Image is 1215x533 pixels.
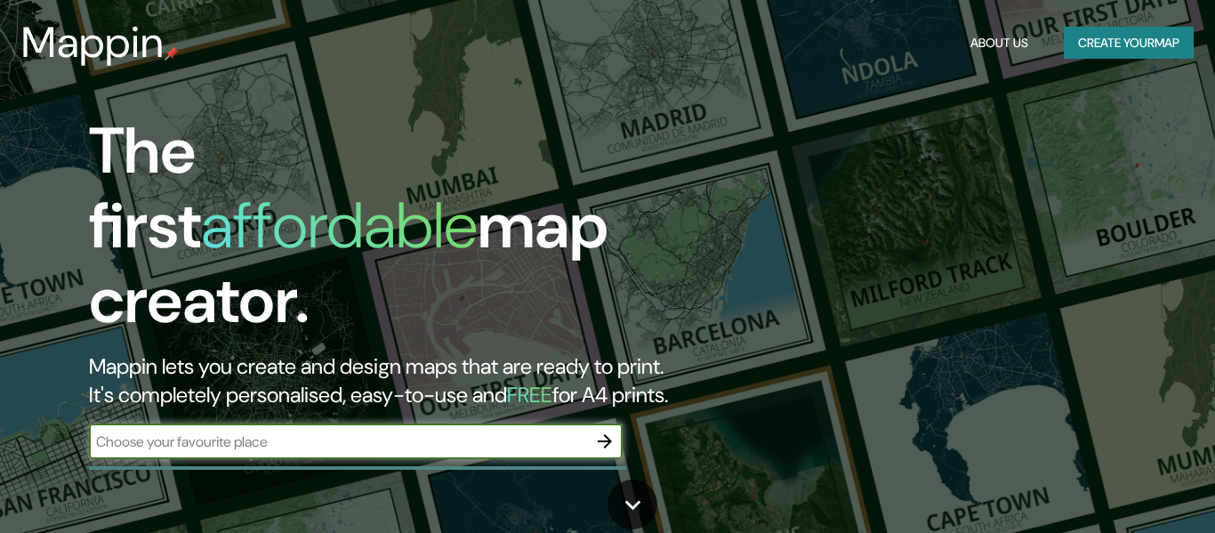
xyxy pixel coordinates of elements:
button: Create yourmap [1064,27,1194,60]
h5: FREE [507,381,552,408]
button: About Us [963,27,1035,60]
h1: The first map creator. [89,114,696,352]
h1: affordable [201,184,478,267]
img: mappin-pin [165,46,179,61]
h2: Mappin lets you create and design maps that are ready to print. It's completely personalised, eas... [89,352,696,409]
input: Choose your favourite place [89,432,587,452]
h3: Mappin [21,18,165,68]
